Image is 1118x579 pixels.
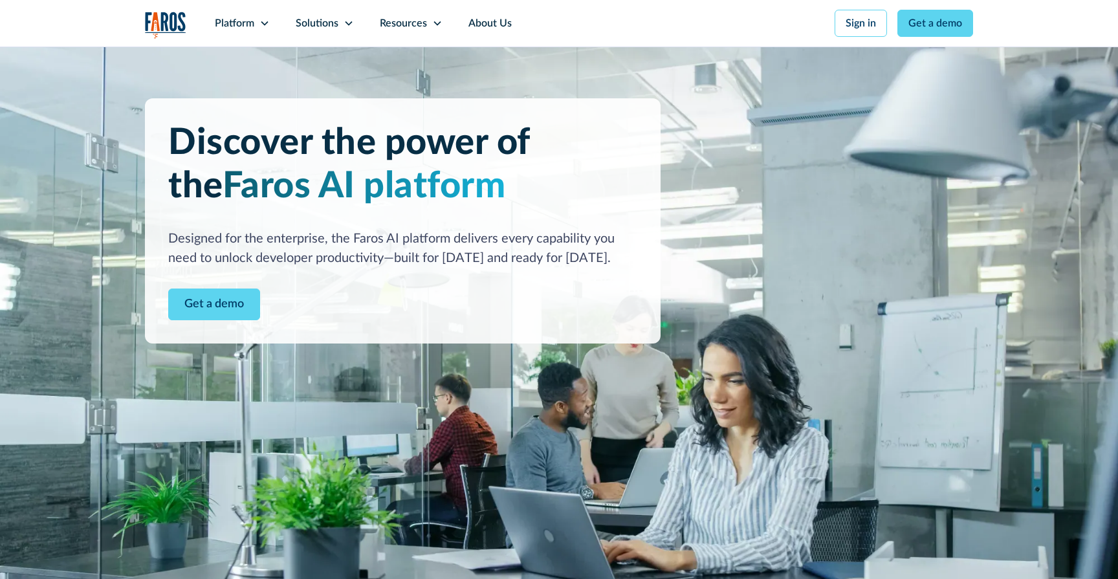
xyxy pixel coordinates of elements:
div: Solutions [296,16,338,31]
span: Faros AI platform [223,168,506,204]
a: Sign in [835,10,887,37]
img: Logo of the analytics and reporting company Faros. [145,12,186,38]
div: Platform [215,16,254,31]
a: home [145,12,186,38]
h1: Discover the power of the [168,122,637,208]
a: Contact Modal [168,289,260,320]
div: Resources [380,16,427,31]
a: Get a demo [897,10,973,37]
div: Designed for the enterprise, the Faros AI platform delivers every capability you need to unlock d... [168,229,637,268]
